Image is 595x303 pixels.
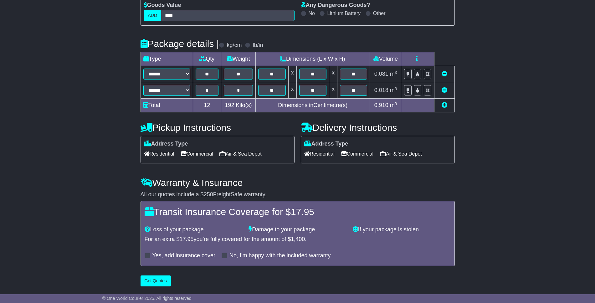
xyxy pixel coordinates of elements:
td: Dimensions in Centimetre(s) [256,99,370,112]
span: m [390,87,397,93]
label: Lithium Battery [327,10,361,16]
span: m [390,71,397,77]
h4: Delivery Instructions [301,122,455,133]
sup: 3 [395,86,397,91]
label: Goods Value [144,2,181,9]
sup: 3 [395,70,397,75]
div: Damage to your package [245,226,350,233]
span: Commercial [181,149,213,159]
td: x [329,66,337,82]
label: Address Type [304,141,348,147]
span: m [390,102,397,108]
div: Keywords by Traffic [70,37,103,41]
label: kg/cm [227,42,242,49]
span: 1,400 [291,236,305,242]
div: v 4.0.24 [18,10,31,15]
span: © One World Courier 2025. All rights reserved. [102,296,193,301]
td: 12 [193,99,221,112]
a: Remove this item [442,87,447,93]
span: 17.95 [180,236,194,242]
span: Commercial [341,149,373,159]
label: Address Type [144,141,188,147]
h4: Pickup Instructions [141,122,295,133]
label: Other [373,10,386,16]
td: x [329,82,337,99]
label: Any Dangerous Goods? [301,2,370,9]
h4: Warranty & Insurance [141,177,455,188]
td: x [288,82,296,99]
label: lb/in [253,42,263,49]
td: Dimensions (L x W x H) [256,52,370,66]
span: 250 [204,191,213,198]
img: tab_keywords_by_traffic_grey.svg [63,36,68,41]
span: 0.910 [374,102,388,108]
span: Residential [304,149,335,159]
td: Weight [221,52,256,66]
span: 0.018 [374,87,388,93]
td: Kilo(s) [221,99,256,112]
td: Total [141,99,193,112]
label: Yes, add insurance cover [152,252,215,259]
label: AUD [144,10,162,21]
span: Residential [144,149,174,159]
label: No, I'm happy with the included warranty [229,252,331,259]
button: Get Quotes [141,275,171,286]
td: Volume [370,52,401,66]
h4: Package details | [141,39,219,49]
td: Qty [193,52,221,66]
a: Add new item [442,102,447,108]
img: tab_domain_overview_orange.svg [18,36,23,41]
label: No [309,10,315,16]
span: 0.081 [374,71,388,77]
sup: 3 [395,101,397,106]
div: For an extra $ you're fully covered for the amount of $ . [145,236,451,243]
div: Domain: [DOMAIN_NAME] [16,16,69,21]
span: Air & Sea Depot [219,149,262,159]
a: Remove this item [442,71,447,77]
div: If your package is stolen [350,226,454,233]
td: x [288,66,296,82]
h4: Transit Insurance Coverage for $ [145,207,451,217]
div: Loss of your package [141,226,246,233]
td: Type [141,52,193,66]
span: 17.95 [291,207,314,217]
span: 192 [225,102,234,108]
div: Domain Overview [25,37,56,41]
img: logo_orange.svg [10,10,15,15]
span: Air & Sea Depot [380,149,422,159]
div: All our quotes include a $ FreightSafe warranty. [141,191,455,198]
img: website_grey.svg [10,16,15,21]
